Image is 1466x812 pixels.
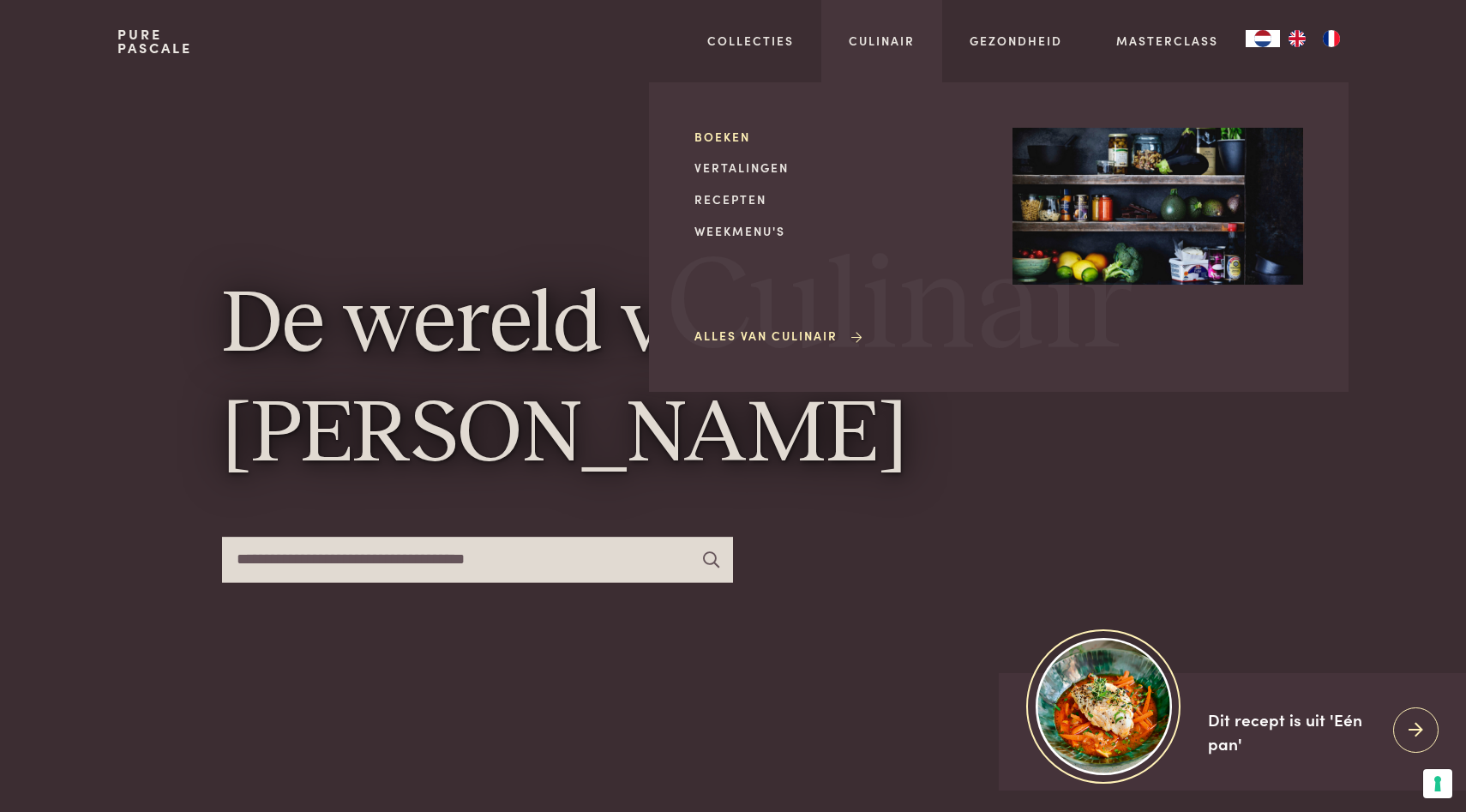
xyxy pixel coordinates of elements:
[849,32,915,50] a: Culinair
[1246,30,1280,47] a: NL
[1280,30,1349,47] ul: Language list
[694,222,985,240] a: Weekmenu's
[1012,128,1303,286] img: Culinair
[999,673,1466,791] a: https://admin.purepascale.com/wp-content/uploads/2025/08/home_recept_link.jpg Dit recept is uit '...
[667,243,1133,374] span: Culinair
[694,159,985,177] a: Vertalingen
[1208,707,1379,756] div: Dit recept is uit 'Eén pan'
[1036,638,1172,774] img: https://admin.purepascale.com/wp-content/uploads/2025/08/home_recept_link.jpg
[1246,30,1280,47] div: Language
[1280,30,1314,47] a: EN
[117,27,192,55] a: PurePascale
[970,32,1062,50] a: Gezondheid
[694,327,865,345] a: Alles van Culinair
[1246,30,1349,47] aside: Language selected: Nederlands
[1116,32,1218,50] a: Masterclass
[222,273,1244,491] h1: De wereld van [PERSON_NAME]
[694,128,985,146] a: Boeken
[1314,30,1349,47] a: FR
[707,32,794,50] a: Collecties
[1423,769,1452,798] button: Uw voorkeuren voor toestemming voor trackingtechnologieën
[694,190,985,208] a: Recepten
